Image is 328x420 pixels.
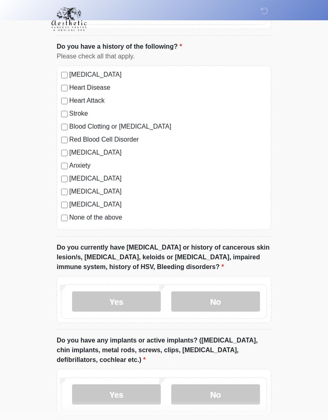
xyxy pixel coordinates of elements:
[171,291,260,312] label: No
[69,96,267,106] label: Heart Attack
[61,176,68,182] input: [MEDICAL_DATA]
[69,213,267,222] label: None of the above
[57,243,271,272] label: Do you currently have [MEDICAL_DATA] or history of cancerous skin lesion/s, [MEDICAL_DATA], keloi...
[61,163,68,169] input: Anxiety
[61,215,68,221] input: None of the above
[69,174,267,183] label: [MEDICAL_DATA]
[72,291,161,312] label: Yes
[61,137,68,143] input: Red Blood Cell Disorder
[69,148,267,157] label: [MEDICAL_DATA]
[61,98,68,104] input: Heart Attack
[57,336,271,365] label: Do you have any implants or active implants? ([MEDICAL_DATA], chin implants, metal rods, screws, ...
[171,384,260,405] label: No
[69,83,267,93] label: Heart Disease
[61,150,68,156] input: [MEDICAL_DATA]
[57,52,271,61] div: Please check all that apply.
[61,189,68,195] input: [MEDICAL_DATA]
[49,6,89,32] img: Aesthetic Surgery Centre, PLLC Logo
[57,42,182,52] label: Do you have a history of the following?
[69,161,267,170] label: Anxiety
[69,187,267,196] label: [MEDICAL_DATA]
[61,111,68,117] input: Stroke
[69,70,267,80] label: [MEDICAL_DATA]
[61,202,68,208] input: [MEDICAL_DATA]
[69,122,267,131] label: Blood Clotting or [MEDICAL_DATA]
[69,135,267,144] label: Red Blood Cell Disorder
[69,200,267,209] label: [MEDICAL_DATA]
[61,124,68,130] input: Blood Clotting or [MEDICAL_DATA]
[61,72,68,78] input: [MEDICAL_DATA]
[72,384,161,405] label: Yes
[61,85,68,91] input: Heart Disease
[69,109,267,118] label: Stroke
